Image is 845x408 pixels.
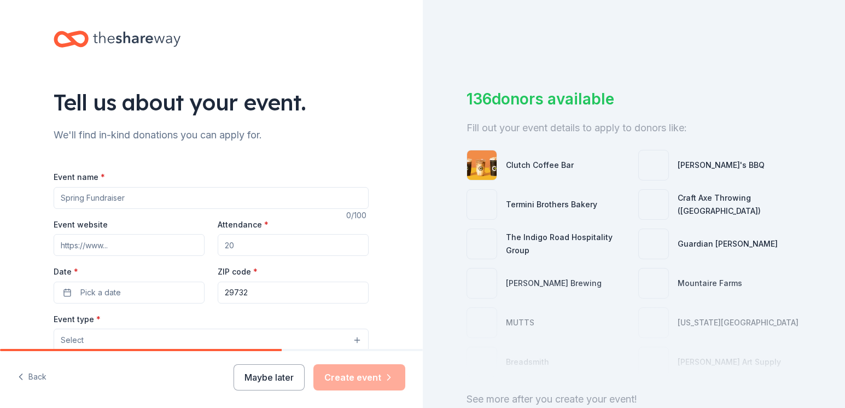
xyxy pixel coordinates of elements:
span: Pick a date [80,286,121,299]
div: Clutch Coffee Bar [506,159,574,172]
img: photo for The Indigo Road Hospitality Group [467,229,497,259]
div: Fill out your event details to apply to donors like: [467,119,802,137]
input: 12345 (U.S. only) [218,282,369,304]
button: Back [18,366,46,389]
div: The Indigo Road Hospitality Group [506,231,630,257]
label: Event name [54,172,105,183]
div: Craft Axe Throwing ([GEOGRAPHIC_DATA]) [678,191,801,218]
div: [PERSON_NAME]'s BBQ [678,159,765,172]
img: photo for Guardian Angel Device [639,229,668,259]
span: Select [61,334,84,347]
img: photo for Clutch Coffee Bar [467,150,497,180]
button: Maybe later [234,364,305,390]
div: See more after you create your event! [467,390,802,408]
input: 20 [218,234,369,256]
img: photo for Termini Brothers Bakery [467,190,497,219]
label: Event type [54,314,101,325]
div: Guardian [PERSON_NAME] [678,237,778,250]
div: We'll find in-kind donations you can apply for. [54,126,369,144]
label: Attendance [218,219,269,230]
label: Date [54,266,205,277]
div: 0 /100 [346,209,369,222]
input: https://www... [54,234,205,256]
button: Select [54,329,369,352]
img: photo for Craft Axe Throwing (Fort Mill) [639,190,668,219]
button: Pick a date [54,282,205,304]
img: photo for Sonny's BBQ [639,150,668,180]
label: Event website [54,219,108,230]
label: ZIP code [218,266,258,277]
div: Tell us about your event. [54,87,369,118]
input: Spring Fundraiser [54,187,369,209]
div: Termini Brothers Bakery [506,198,597,211]
div: 136 donors available [467,88,802,110]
